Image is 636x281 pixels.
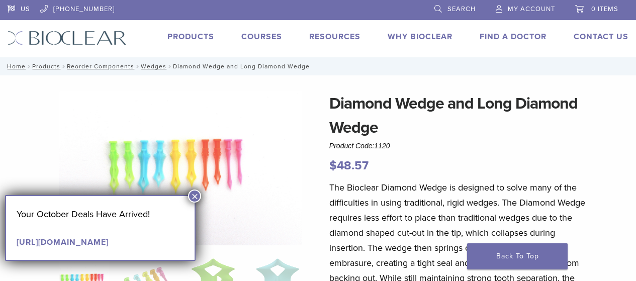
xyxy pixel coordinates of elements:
a: Courses [241,32,282,42]
span: $ [329,158,337,173]
img: DSC_0187_v3-1920x1218-1.png [59,91,302,245]
span: / [134,64,141,69]
h1: Diamond Wedge and Long Diamond Wedge [329,91,588,140]
button: Close [188,190,201,203]
span: 1120 [374,142,390,150]
img: Bioclear [8,31,127,45]
span: / [60,64,67,69]
span: / [26,64,32,69]
a: Reorder Components [67,63,134,70]
a: Products [32,63,60,70]
span: My Account [508,5,555,13]
a: Products [167,32,214,42]
a: Why Bioclear [388,32,452,42]
a: Wedges [141,63,166,70]
span: / [166,64,173,69]
a: Home [4,63,26,70]
a: Find A Doctor [480,32,547,42]
bdi: 48.57 [329,158,369,173]
span: Product Code: [329,142,390,150]
p: Your October Deals Have Arrived! [17,207,185,222]
a: [URL][DOMAIN_NAME] [17,237,109,247]
a: Contact Us [574,32,628,42]
a: Back To Top [467,243,568,269]
a: Resources [309,32,360,42]
span: Search [447,5,476,13]
span: 0 items [591,5,618,13]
